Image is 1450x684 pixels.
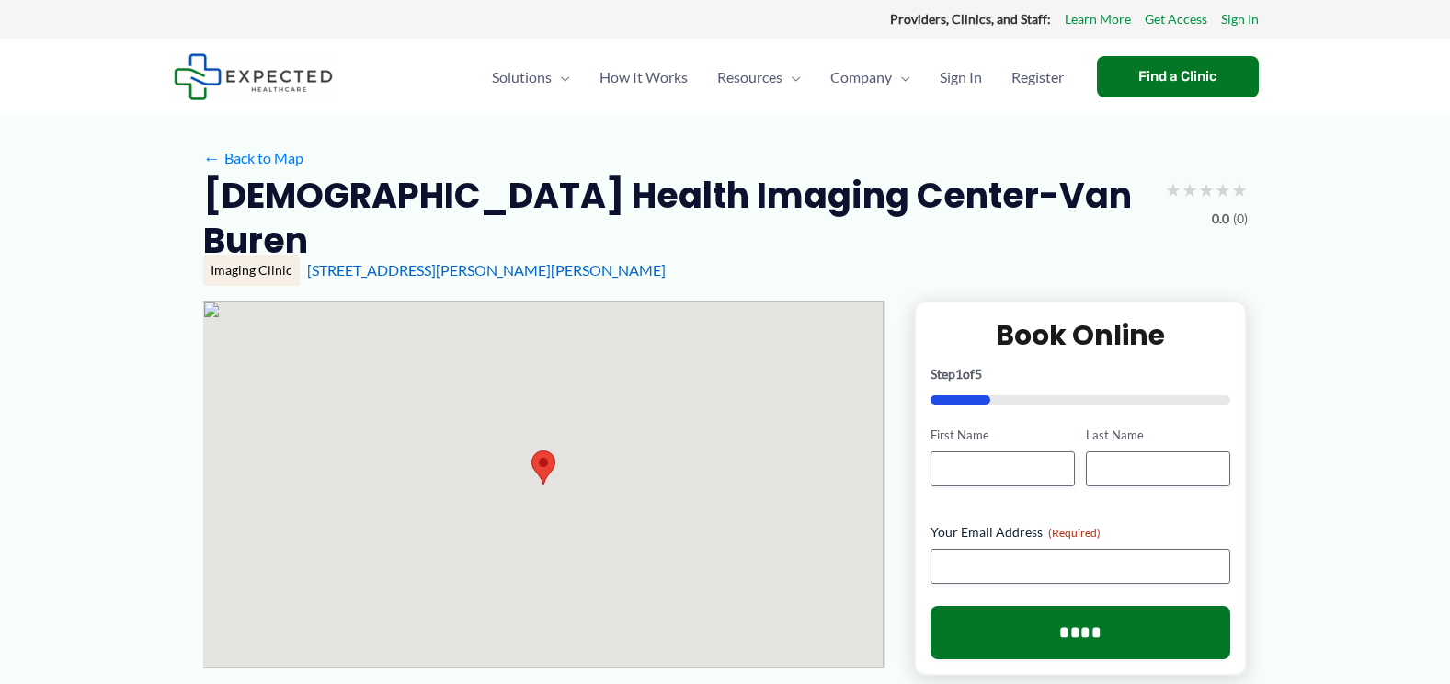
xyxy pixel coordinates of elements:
nav: Primary Site Navigation [477,45,1079,109]
a: CompanyMenu Toggle [816,45,925,109]
img: Expected Healthcare Logo - side, dark font, small [174,53,333,100]
a: Sign In [1221,7,1259,31]
a: ResourcesMenu Toggle [702,45,816,109]
span: Sign In [940,45,982,109]
a: Sign In [925,45,997,109]
span: 1 [955,366,963,382]
span: Menu Toggle [892,45,910,109]
span: Solutions [492,45,552,109]
h2: [DEMOGRAPHIC_DATA] Health Imaging Center-Van Buren [203,173,1150,264]
label: Last Name [1086,427,1230,444]
span: ★ [1198,173,1215,207]
a: Get Access [1145,7,1207,31]
strong: Providers, Clinics, and Staff: [890,11,1051,27]
span: Company [830,45,892,109]
span: ★ [1182,173,1198,207]
span: (0) [1233,207,1248,231]
span: ★ [1215,173,1231,207]
a: How It Works [585,45,702,109]
span: 5 [975,366,982,382]
a: Learn More [1065,7,1131,31]
div: Imaging Clinic [203,255,300,286]
span: (Required) [1048,526,1101,540]
a: Register [997,45,1079,109]
span: How It Works [599,45,688,109]
a: SolutionsMenu Toggle [477,45,585,109]
p: Step of [931,368,1231,381]
span: Register [1011,45,1064,109]
h2: Book Online [931,317,1231,353]
span: Menu Toggle [782,45,801,109]
span: Resources [717,45,782,109]
label: First Name [931,427,1075,444]
span: 0.0 [1212,207,1229,231]
span: Menu Toggle [552,45,570,109]
span: ★ [1165,173,1182,207]
label: Your Email Address [931,523,1231,541]
a: Find a Clinic [1097,56,1259,97]
a: [STREET_ADDRESS][PERSON_NAME][PERSON_NAME] [307,261,666,279]
span: ★ [1231,173,1248,207]
span: ← [203,149,221,166]
a: ←Back to Map [203,144,303,172]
